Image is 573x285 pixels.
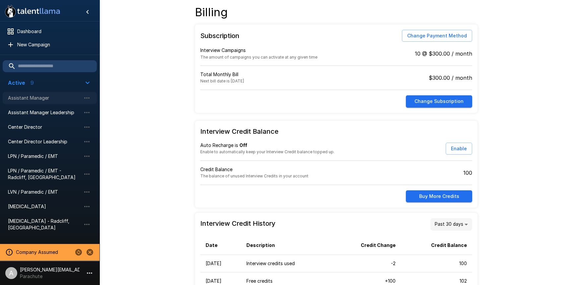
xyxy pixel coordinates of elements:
[401,255,472,272] td: 100
[200,30,239,41] h6: Subscription
[200,47,246,54] p: Interview Campaigns
[200,218,276,231] h6: Interview Credit History
[415,50,472,58] p: 10 @ $300.00 / month
[402,30,472,42] button: Change Payment Method
[200,78,244,83] span: Next bill date is [DATE]
[195,5,228,19] h4: Billing
[361,242,396,248] b: Credit Change
[430,218,472,231] div: Past 30 days
[200,149,335,154] span: Enable to automatically keep your Interview Credit balance topped up.
[406,95,472,108] button: Change Subscription
[463,169,472,177] p: 100
[431,242,467,248] b: Credit Balance
[200,255,241,272] th: [DATE]
[206,242,218,248] b: Date
[200,142,427,149] p: Auto Recharge is
[200,55,317,60] span: The amount of campaigns you can activate at any given time
[331,255,401,272] td: -2
[200,126,472,137] h6: Interview Credit Balance
[200,71,336,78] p: Total Monthly Bill
[241,255,332,272] td: Interview credits used
[239,142,247,148] b: Off
[246,242,275,248] b: Description
[200,173,308,178] span: The balance of unused Interview Credits in your account
[406,190,472,203] button: Buy More Credits
[429,74,472,82] p: $300.00 / month
[446,143,472,155] button: Enable
[200,166,336,173] p: Credit Balance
